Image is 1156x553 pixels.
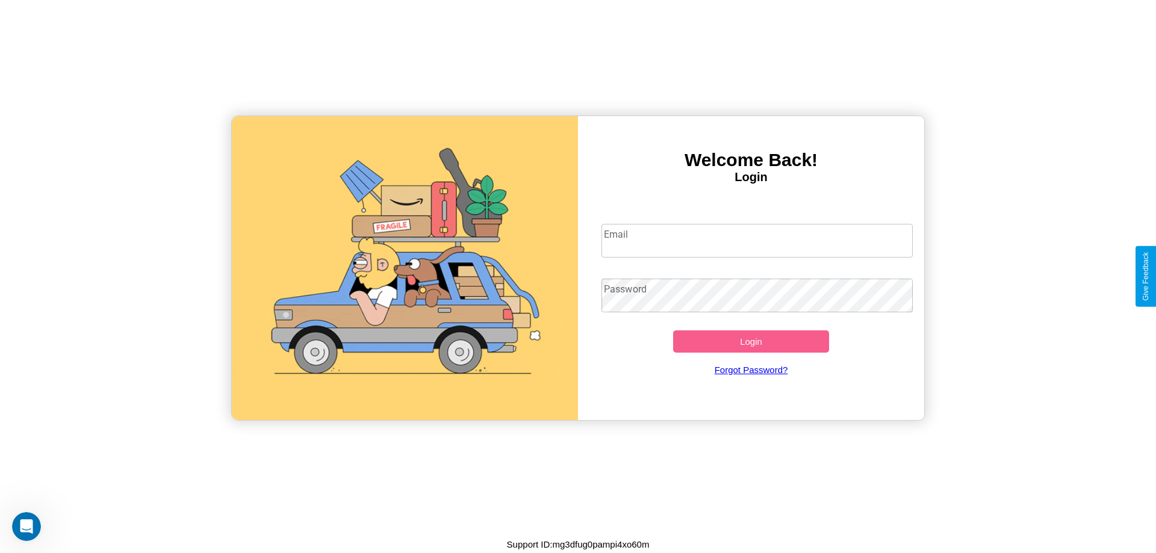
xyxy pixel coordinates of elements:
[673,330,829,353] button: Login
[1142,252,1150,301] div: Give Feedback
[232,116,578,420] img: gif
[507,536,650,552] p: Support ID: mg3dfug0pampi4xo60m
[578,150,924,170] h3: Welcome Back!
[12,512,41,541] iframe: Intercom live chat
[578,170,924,184] h4: Login
[595,353,907,387] a: Forgot Password?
